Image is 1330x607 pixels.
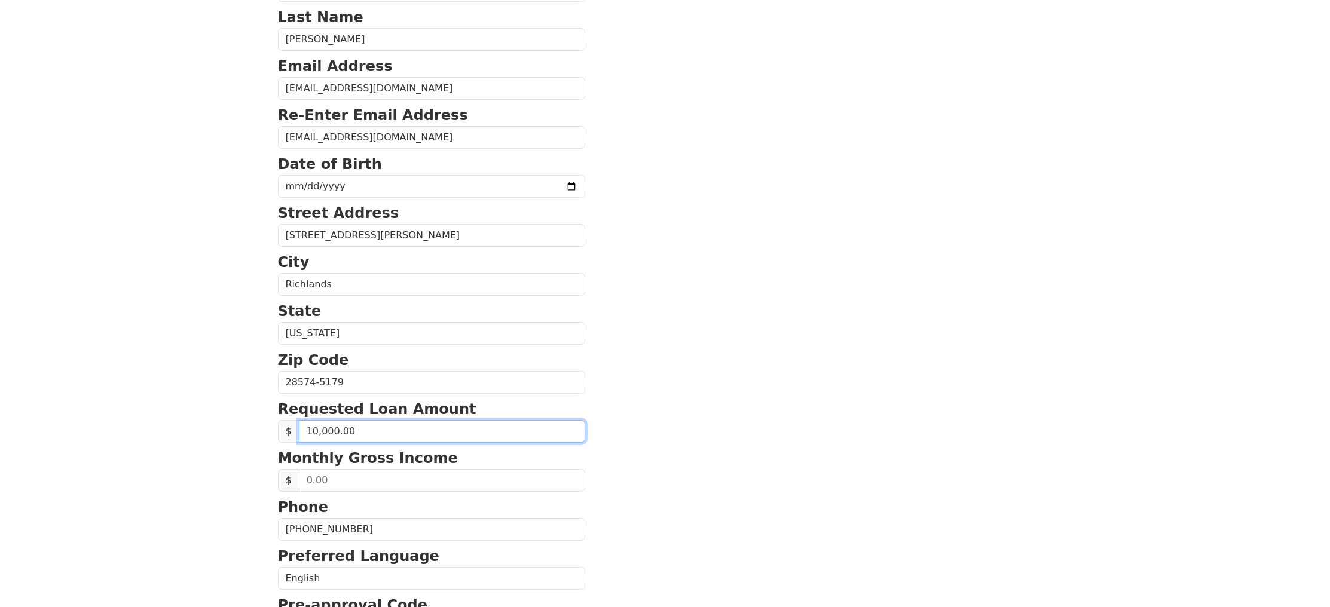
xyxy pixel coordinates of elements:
p: Monthly Gross Income [278,447,585,469]
input: 0.00 [299,420,585,443]
span: $ [278,469,299,492]
strong: State [278,303,322,320]
input: Zip Code [278,371,585,394]
strong: Street Address [278,205,399,222]
input: Street Address [278,224,585,247]
strong: Phone [278,499,329,516]
input: Email Address [278,77,585,100]
span: $ [278,420,299,443]
input: Phone [278,518,585,541]
strong: Requested Loan Amount [278,401,476,418]
strong: Zip Code [278,352,349,369]
input: Last Name [278,28,585,51]
input: City [278,273,585,296]
strong: Last Name [278,9,363,26]
strong: Re-Enter Email Address [278,107,468,124]
input: Re-Enter Email Address [278,126,585,149]
strong: Email Address [278,58,393,75]
strong: Date of Birth [278,156,382,173]
strong: City [278,254,310,271]
input: 0.00 [299,469,585,492]
strong: Preferred Language [278,548,439,565]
